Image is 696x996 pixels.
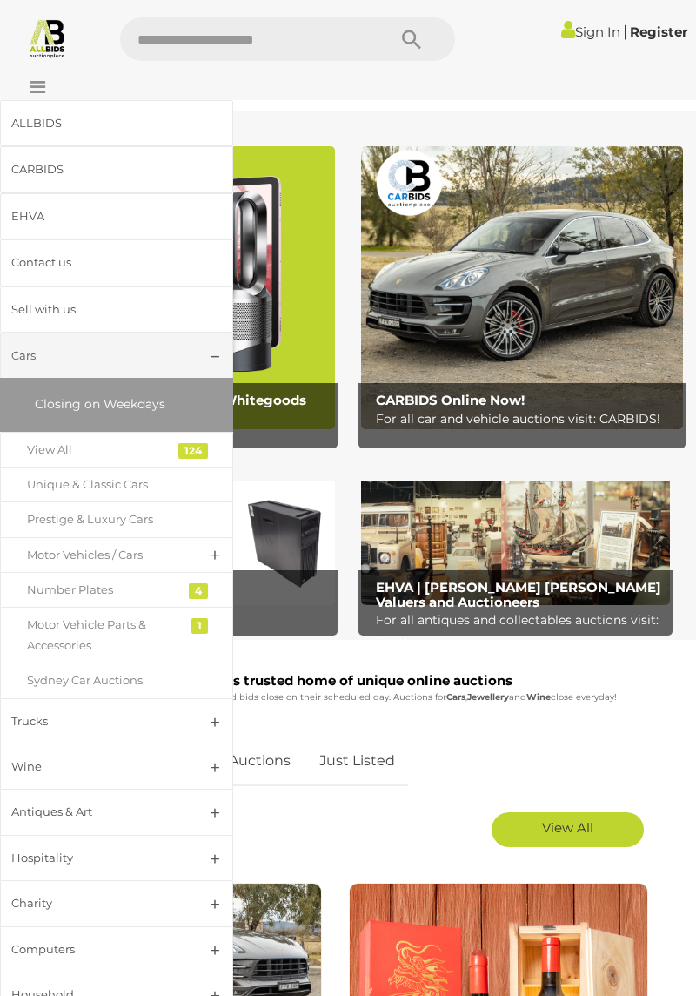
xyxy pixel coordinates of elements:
[630,24,687,40] a: Register
[361,146,683,428] img: CARBIDS Online Now!
[361,464,670,605] a: EHVA | Evans Hastings Valuers and Auctioneers EHVA | [PERSON_NAME] [PERSON_NAME] Valuers and Auct...
[27,509,180,529] div: Prestige & Luxury Cars
[11,299,180,320] div: Sell with us
[189,583,208,599] div: 4
[561,24,620,40] a: Sign In
[376,408,677,430] p: For all car and vehicle auctions visit: CARBIDS!
[306,736,408,787] a: Just Listed
[11,757,180,777] div: Wine
[13,146,335,428] a: Big Brand Sale - Electronics, Whitegoods and More Big Brand Sale - Electronics, Whitegoods and Mo...
[35,396,165,412] span: Closing on Weekdays
[27,440,180,460] div: View All
[11,206,180,226] div: EHVA
[376,392,525,408] b: CARBIDS Online Now!
[11,711,180,731] div: Trucks
[526,691,551,703] strong: Wine
[27,580,180,600] div: Number Plates
[492,812,644,847] a: View All
[11,159,180,179] div: CARBIDS
[182,736,304,787] a: Past Auctions
[376,609,665,653] p: For all antiques and collectables auctions visit: EHVA
[27,670,180,690] div: Sydney Car Auctions
[22,690,661,705] p: All Auctions are listed for 4-7 days and bids close on their scheduled day. Auctions for , and cl...
[178,443,208,459] div: 124
[368,17,455,61] button: Search
[11,113,180,133] div: ALLBIDS
[27,474,180,495] div: Unique & Classic Cars
[446,691,465,703] strong: Cars
[26,464,335,605] a: Computers & IT Auction Computers & IT Auction Closing [DATE]
[467,691,509,703] strong: Jewellery
[11,346,180,366] div: Cars
[11,252,180,273] div: Contact us
[361,464,670,605] img: EHVA | Evans Hastings Valuers and Auctioneers
[11,848,180,868] div: Hospitality
[11,893,180,913] div: Charity
[11,802,180,822] div: Antiques & Art
[27,615,180,656] div: Motor Vehicle Parts & Accessories
[542,819,593,836] span: View All
[11,939,180,959] div: Computers
[27,17,68,58] img: Allbids.com.au
[376,579,661,610] b: EHVA | [PERSON_NAME] [PERSON_NAME] Valuers and Auctioneers
[191,618,208,634] div: 1
[27,545,180,565] div: Motor Vehicles / Cars
[361,146,683,428] a: CARBIDS Online Now! CARBIDS Online Now! For all car and vehicle auctions visit: CARBIDS!
[22,674,661,689] h1: Australia's trusted home of unique online auctions
[623,22,627,41] span: |
[9,387,224,422] a: Closing on Weekdays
